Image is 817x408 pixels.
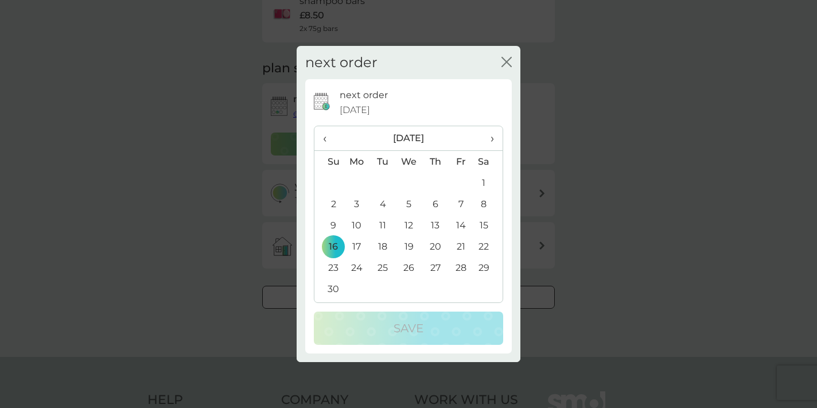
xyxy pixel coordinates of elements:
[305,55,378,71] h2: next order
[314,257,344,278] td: 23
[314,193,344,215] td: 2
[370,257,396,278] td: 25
[344,215,370,236] td: 10
[314,236,344,257] td: 16
[422,236,448,257] td: 20
[422,151,448,173] th: Th
[394,319,423,337] p: Save
[448,215,474,236] td: 14
[370,215,396,236] td: 11
[396,257,422,278] td: 26
[314,151,344,173] th: Su
[344,193,370,215] td: 3
[344,151,370,173] th: Mo
[370,193,396,215] td: 4
[483,126,494,150] span: ›
[448,151,474,173] th: Fr
[422,193,448,215] td: 6
[448,257,474,278] td: 28
[323,126,335,150] span: ‹
[314,215,344,236] td: 9
[396,193,422,215] td: 5
[344,126,474,151] th: [DATE]
[370,236,396,257] td: 18
[314,312,503,345] button: Save
[501,57,512,69] button: close
[474,193,503,215] td: 8
[422,215,448,236] td: 13
[448,236,474,257] td: 21
[344,257,370,278] td: 24
[370,151,396,173] th: Tu
[474,151,503,173] th: Sa
[448,193,474,215] td: 7
[474,257,503,278] td: 29
[474,215,503,236] td: 15
[344,236,370,257] td: 17
[340,103,370,118] span: [DATE]
[314,278,344,300] td: 30
[396,215,422,236] td: 12
[474,172,503,193] td: 1
[340,88,388,103] p: next order
[396,151,422,173] th: We
[474,236,503,257] td: 22
[422,257,448,278] td: 27
[396,236,422,257] td: 19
